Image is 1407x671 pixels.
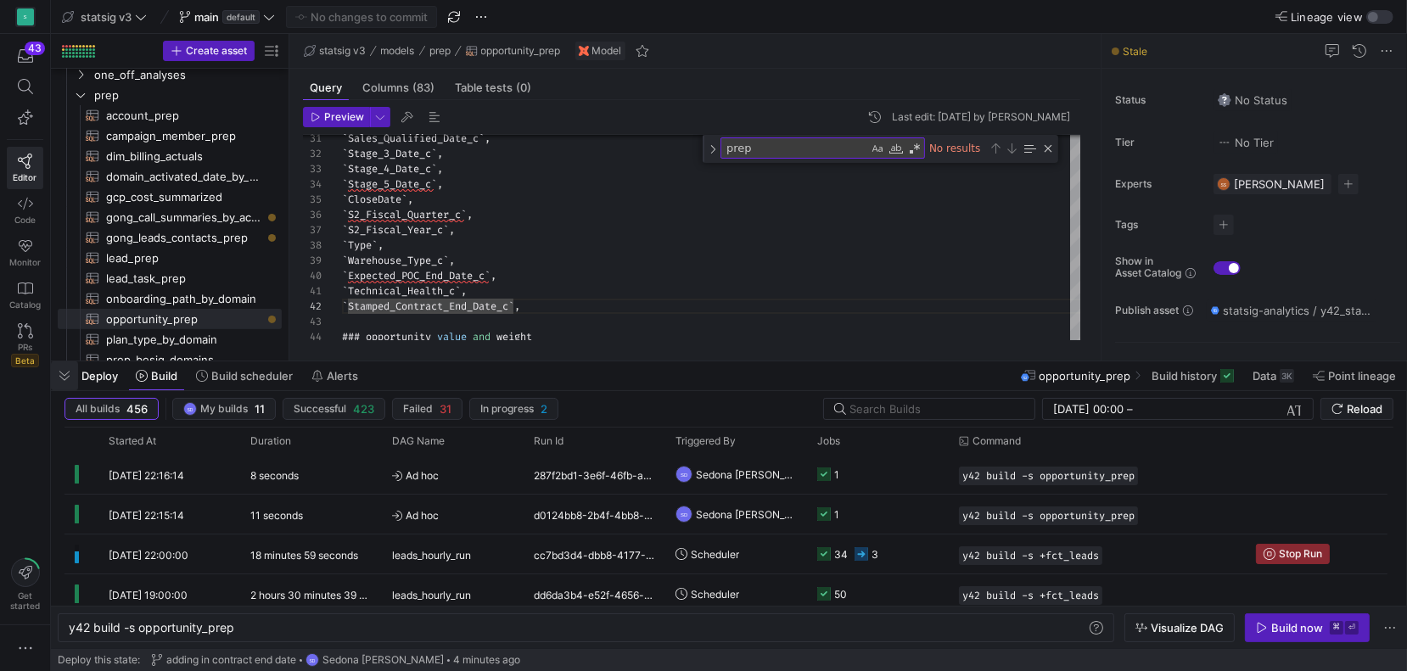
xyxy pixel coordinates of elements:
span: ` [342,223,348,237]
span: ` [461,208,467,221]
span: [DATE] 22:16:14 [109,469,184,482]
span: Show in Asset Catalog [1115,255,1181,279]
button: All builds456 [64,398,159,420]
span: No Status [1218,93,1287,107]
span: Stop Run [1279,548,1322,560]
div: 287f2bd1-3e6f-46fb-ae4c-54af58b9be3f [524,455,665,494]
button: statsig-analytics / y42_statsig_v3_test_main / opportunity_prep [1207,299,1376,322]
span: , [461,284,467,298]
span: ` [342,284,348,298]
span: Ad hoc [392,456,513,495]
span: ` [342,238,348,252]
button: statsig v3 [300,41,370,61]
span: Failed [403,403,433,415]
span: ` [342,177,348,191]
div: d0124bb8-2b4f-4bb8-a593-e5de158d7168 [524,495,665,534]
span: Editor [14,172,37,182]
div: 32 [303,146,322,161]
div: 41 [303,283,322,299]
span: Experts [1115,178,1200,190]
span: ` [508,299,514,313]
button: Build history [1144,361,1242,390]
div: Close (Escape) [1041,142,1055,155]
span: Get started [10,590,40,611]
a: account_prep​​​​​​​​​​ [58,105,282,126]
button: Reload [1320,398,1393,420]
span: main [194,10,219,24]
span: Reload [1347,402,1382,416]
div: SD [675,466,692,483]
button: Getstarted [7,551,43,618]
a: PRsBeta [7,316,43,374]
span: , [514,299,520,313]
span: adding in contract end date [166,654,296,666]
button: adding in contract end dateSDSedona [PERSON_NAME]4 minutes ago [147,649,524,671]
y42-duration: 8 seconds [250,469,299,482]
span: S2_Fiscal_Year_c [348,223,443,237]
div: 33 [303,161,322,176]
span: , [407,193,413,206]
div: Press SPACE to select this row. [58,309,282,329]
div: Press SPACE to select this row. [58,166,282,187]
div: 1 [834,455,839,495]
span: Deploy this state: [58,654,140,666]
button: Point lineage [1305,361,1404,390]
span: [DATE] 22:15:14 [109,509,184,522]
div: 37 [303,222,322,238]
span: , [437,162,443,176]
button: No tierNo Tier [1214,131,1278,154]
div: Press SPACE to select this row. [58,85,282,105]
button: Alerts [304,361,366,390]
input: End datetime [1136,402,1247,416]
span: y42 build -s opportunity_prep [962,470,1135,482]
span: PRs [18,342,32,352]
span: Triggered By [675,435,736,447]
div: 43 [25,42,45,55]
span: y42 build -s +fct_leads [962,590,1099,601]
div: Press SPACE to select this row. [58,146,282,166]
span: , [467,208,473,221]
div: SD [306,653,319,667]
span: 2 [541,402,547,416]
span: ` [342,269,348,282]
span: y42 build -s opportunity_prep [962,510,1135,522]
input: Start datetime [1053,402,1124,416]
div: 44 [303,329,322,344]
div: Press SPACE to select this row. [58,207,282,227]
span: opportunity_prep [481,45,561,57]
img: undefined [579,46,589,56]
span: gcp_cost_summarized​​​​​​​​​​ [106,187,262,207]
a: Monitor [7,232,43,274]
div: 34 [834,534,848,574]
button: SDMy builds11 [172,398,276,420]
div: 43 [303,314,322,329]
y42-duration: 18 minutes 59 seconds [250,549,358,562]
span: Monitor [9,257,41,267]
span: 456 [126,402,148,416]
div: Press SPACE to select this row. [58,126,282,146]
span: Tier [1115,137,1200,148]
button: statsig v3 [58,6,151,28]
y42-duration: 2 hours 30 minutes 39 seconds [250,589,399,601]
span: Expected_POC_End_Date_c [348,269,485,282]
y42-duration: 11 seconds [250,509,303,522]
span: Warehouse_Type_c [348,254,443,267]
span: 11 [255,402,265,416]
span: gong_call_summaries_by_account​​​​​​​​​​ [106,208,262,227]
span: ` [342,254,348,267]
span: Catalog [9,299,41,310]
span: Deploy [81,369,118,383]
span: Started At [109,435,156,447]
span: weight [496,330,532,344]
span: CloseDate [348,193,401,206]
span: account_prep​​​​​​​​​​ [106,106,262,126]
span: [PERSON_NAME] [1234,177,1325,191]
a: gcp_cost_summarized​​​​​​​​​​ [58,187,282,207]
span: ` [342,147,348,160]
span: , [437,177,443,191]
span: one_off_analyses [94,65,279,85]
button: opportunity_prep [462,41,565,61]
span: opportunity [366,330,431,344]
span: y42 build -s opportunity_prep [69,620,234,635]
span: ` [485,269,490,282]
